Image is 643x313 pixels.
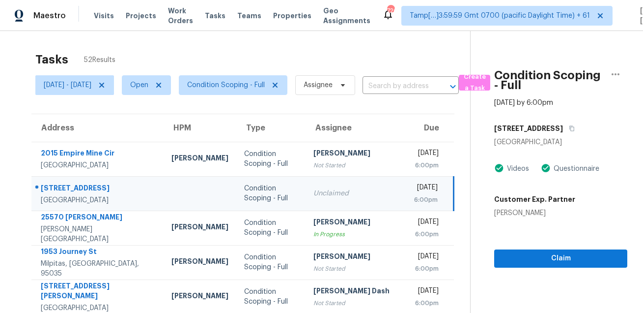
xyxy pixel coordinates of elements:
div: Not Started [313,264,398,274]
div: 25570 [PERSON_NAME] [41,212,156,224]
div: [STREET_ADDRESS][PERSON_NAME] [41,281,156,303]
div: 2015 Empire Mine Cir [41,148,156,160]
span: 52 Results [84,55,115,65]
span: Geo Assignments [323,6,370,26]
div: 6:00pm [414,195,438,205]
button: Copy Address [563,120,576,137]
h5: [STREET_ADDRESS] [494,124,563,133]
div: 6:00pm [414,160,439,170]
div: [DATE] [414,217,439,229]
div: Condition Scoping - Full [244,287,298,307]
div: 6:00pm [414,229,439,239]
div: [GEOGRAPHIC_DATA] [494,137,627,147]
th: Address [31,114,164,142]
h2: Tasks [35,55,68,64]
span: Teams [237,11,261,21]
div: [PERSON_NAME] [171,222,228,234]
h5: Customer Exp. Partner [494,194,575,204]
span: Condition Scoping - Full [187,80,265,90]
th: Due [406,114,454,142]
div: In Progress [313,229,398,239]
button: Claim [494,250,627,268]
div: 6:00pm [414,298,439,308]
span: Maestro [33,11,66,21]
div: [DATE] by 6:00pm [494,98,553,108]
div: Condition Scoping - Full [244,252,298,272]
div: [DATE] [414,183,438,195]
div: [DATE] [414,251,439,264]
div: [PERSON_NAME] [313,148,398,160]
div: [PERSON_NAME][GEOGRAPHIC_DATA] [41,224,156,244]
div: [STREET_ADDRESS] [41,183,156,195]
div: [PERSON_NAME] [313,217,398,229]
th: HPM [164,114,236,142]
th: Type [236,114,306,142]
div: [PERSON_NAME] [171,256,228,269]
div: [GEOGRAPHIC_DATA] [41,303,156,313]
div: Questionnaire [551,164,599,174]
div: Videos [504,164,529,174]
div: Not Started [313,160,398,170]
span: Tamp[…]3:59:59 Gmt 0700 (pacific Daylight Time) + 61 [410,11,590,21]
span: Assignee [304,80,333,90]
span: Create a Task [464,71,485,94]
span: [DATE] - [DATE] [44,80,91,90]
button: Open [446,80,460,94]
span: Properties [273,11,311,21]
h2: Condition Scoping - Full [494,70,604,90]
div: [PERSON_NAME] [171,153,228,165]
span: Tasks [205,12,225,19]
span: Claim [502,252,619,265]
input: Search by address [363,79,431,94]
span: Visits [94,11,114,21]
div: [PERSON_NAME] Dash [313,286,398,298]
div: [PERSON_NAME] [171,291,228,303]
div: Condition Scoping - Full [244,218,298,238]
th: Assignee [306,114,406,142]
span: Open [130,80,148,90]
div: Condition Scoping - Full [244,149,298,169]
span: Projects [126,11,156,21]
div: [GEOGRAPHIC_DATA] [41,160,156,170]
div: [GEOGRAPHIC_DATA] [41,195,156,205]
img: Artifact Present Icon [541,163,551,173]
div: 1953 Journey St [41,247,156,259]
div: [PERSON_NAME] [313,251,398,264]
div: Condition Scoping - Full [244,184,298,203]
div: 6:00pm [414,264,439,274]
div: [DATE] [414,148,439,160]
div: Milpitas, [GEOGRAPHIC_DATA], 95035 [41,259,156,279]
div: 726 [387,6,394,16]
div: [PERSON_NAME] [494,208,575,218]
div: Unclaimed [313,188,398,198]
div: [DATE] [414,286,439,298]
span: Work Orders [168,6,193,26]
div: Not Started [313,298,398,308]
button: Create a Task [459,75,490,91]
img: Artifact Present Icon [494,163,504,173]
